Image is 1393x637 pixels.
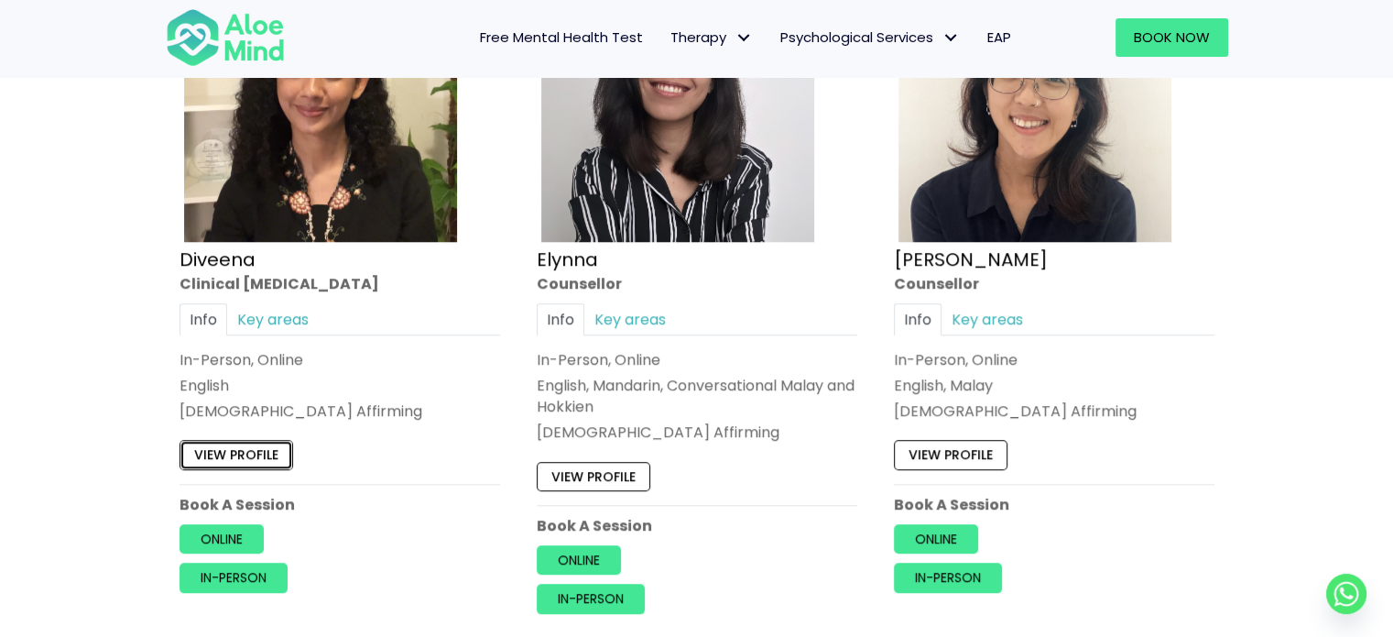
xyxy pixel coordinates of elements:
a: In-person [894,564,1002,593]
a: Info [180,303,227,335]
a: Elynna [537,247,598,272]
a: In-person [537,585,645,614]
a: Online [537,545,621,575]
div: In-Person, Online [894,349,1214,370]
p: English, Malay [894,375,1214,396]
div: Counsellor [894,273,1214,294]
a: Info [537,303,584,335]
p: Book A Session [537,515,857,536]
p: Book A Session [180,494,500,515]
div: In-Person, Online [180,349,500,370]
a: Psychological ServicesPsychological Services: submenu [767,18,974,57]
a: Whatsapp [1326,574,1366,614]
div: [DEMOGRAPHIC_DATA] Affirming [180,401,500,423]
a: Online [180,524,264,554]
span: Free Mental Health Test [480,27,643,47]
span: Therapy [670,27,753,47]
a: Book Now [1115,18,1228,57]
div: Clinical [MEDICAL_DATA] [180,273,500,294]
div: [DEMOGRAPHIC_DATA] Affirming [537,423,857,444]
a: View profile [894,441,1007,470]
a: [PERSON_NAME] [894,247,1048,272]
div: [DEMOGRAPHIC_DATA] Affirming [894,401,1214,423]
p: English, Mandarin, Conversational Malay and Hokkien [537,375,857,417]
a: Online [894,524,978,554]
span: EAP [987,27,1011,47]
span: Psychological Services: submenu [938,25,964,51]
p: English [180,375,500,396]
a: Diveena [180,247,256,272]
a: EAP [974,18,1025,57]
span: Book Now [1134,27,1210,47]
div: In-Person, Online [537,349,857,370]
img: Aloe mind Logo [166,7,285,68]
a: View profile [537,462,650,491]
span: Therapy: submenu [731,25,757,51]
a: In-person [180,564,288,593]
a: Info [894,303,941,335]
span: Psychological Services [780,27,960,47]
a: Key areas [941,303,1033,335]
a: Key areas [227,303,319,335]
a: View profile [180,441,293,470]
nav: Menu [309,18,1025,57]
a: TherapyTherapy: submenu [657,18,767,57]
a: Free Mental Health Test [466,18,657,57]
a: Key areas [584,303,676,335]
div: Counsellor [537,273,857,294]
p: Book A Session [894,494,1214,515]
